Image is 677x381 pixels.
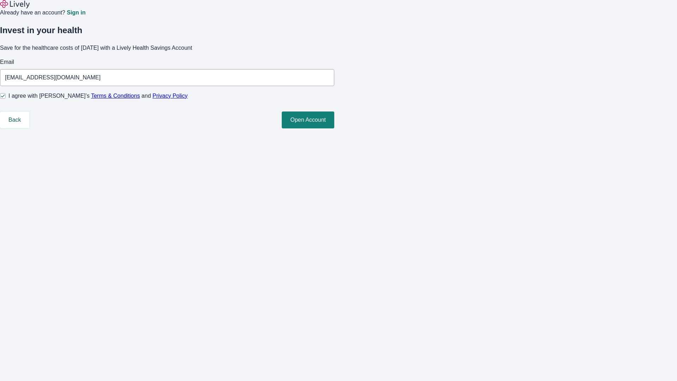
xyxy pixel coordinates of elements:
a: Sign in [67,10,85,16]
span: I agree with [PERSON_NAME]’s and [8,92,188,100]
button: Open Account [282,111,334,128]
a: Privacy Policy [153,93,188,99]
a: Terms & Conditions [91,93,140,99]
